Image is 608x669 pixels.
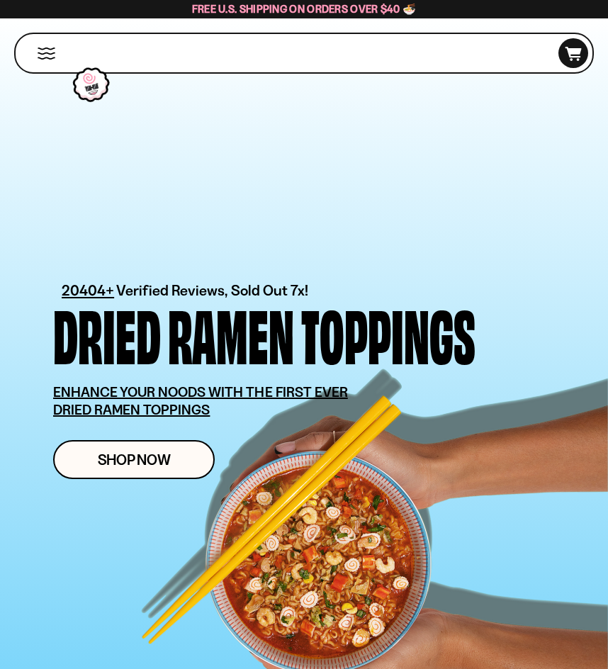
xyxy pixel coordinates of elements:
[98,452,171,467] span: Shop Now
[53,440,215,479] a: Shop Now
[53,301,475,362] div: Dried Ramen Toppings
[53,383,348,418] u: ENHANCE YOUR NOODS WITH THE FIRST EVER DRIED RAMEN TOPPINGS
[192,2,417,16] span: Free U.S. Shipping on Orders over $40 🍜
[37,47,56,60] button: Mobile Menu Trigger
[62,279,114,301] span: 20404+
[116,281,308,299] span: Verified Reviews, Sold Out 7x!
